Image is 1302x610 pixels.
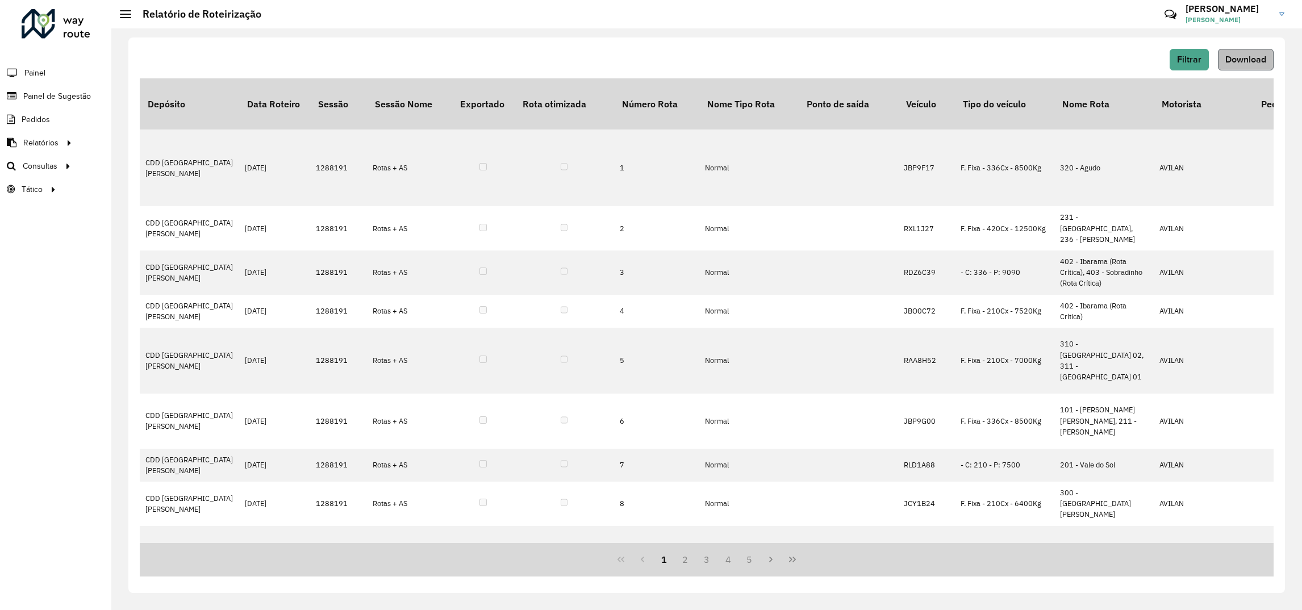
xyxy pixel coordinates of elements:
[239,206,310,250] td: [DATE]
[898,328,955,394] td: RAA8H52
[614,250,699,295] td: 3
[23,137,59,149] span: Relatórios
[1154,328,1253,394] td: AVILAN
[140,129,239,206] td: CDD [GEOGRAPHIC_DATA][PERSON_NAME]
[1054,482,1154,526] td: 300 - [GEOGRAPHIC_DATA][PERSON_NAME]
[955,206,1054,250] td: F. Fixa - 420Cx - 12500Kg
[696,549,717,570] button: 3
[614,482,699,526] td: 8
[955,250,1054,295] td: - C: 336 - P: 9090
[699,129,799,206] td: Normal
[22,114,50,126] span: Pedidos
[1218,49,1274,70] button: Download
[239,482,310,526] td: [DATE]
[1054,328,1154,394] td: 310 - [GEOGRAPHIC_DATA] 02, 311 - [GEOGRAPHIC_DATA] 01
[22,183,43,195] span: Tático
[653,549,675,570] button: 1
[782,549,803,570] button: Last Page
[367,129,452,206] td: Rotas + AS
[1177,55,1201,64] span: Filtrar
[898,250,955,295] td: RDZ6C39
[239,449,310,482] td: [DATE]
[367,394,452,449] td: Rotas + AS
[24,67,45,79] span: Painel
[1154,295,1253,328] td: AVILAN
[699,250,799,295] td: Normal
[1054,449,1154,482] td: 201 - Vale do Sol
[614,129,699,206] td: 1
[1154,206,1253,250] td: AVILAN
[699,295,799,328] td: Normal
[140,250,239,295] td: CDD [GEOGRAPHIC_DATA][PERSON_NAME]
[955,295,1054,328] td: F. Fixa - 210Cx - 7520Kg
[310,206,367,250] td: 1288191
[239,250,310,295] td: [DATE]
[367,449,452,482] td: Rotas + AS
[699,394,799,449] td: Normal
[140,295,239,328] td: CDD [GEOGRAPHIC_DATA][PERSON_NAME]
[310,328,367,394] td: 1288191
[614,394,699,449] td: 6
[1154,482,1253,526] td: AVILAN
[955,129,1054,206] td: F. Fixa - 336Cx - 8500Kg
[898,206,955,250] td: RXL1J27
[140,206,239,250] td: CDD [GEOGRAPHIC_DATA][PERSON_NAME]
[614,295,699,328] td: 4
[239,78,310,129] th: Data Roteiro
[1154,449,1253,482] td: AVILAN
[614,78,699,129] th: Número Rota
[955,449,1054,482] td: - C: 210 - P: 7500
[1154,394,1253,449] td: AVILAN
[898,129,955,206] td: JBP9F17
[367,482,452,526] td: Rotas + AS
[1054,394,1154,449] td: 101 - [PERSON_NAME] [PERSON_NAME], 211 - [PERSON_NAME]
[1054,295,1154,328] td: 402 - Ibarama (Rota Crítica)
[310,394,367,449] td: 1288191
[310,78,367,129] th: Sessão
[140,482,239,526] td: CDD [GEOGRAPHIC_DATA][PERSON_NAME]
[799,78,898,129] th: Ponto de saída
[239,129,310,206] td: [DATE]
[1158,2,1183,27] a: Contato Rápido
[367,295,452,328] td: Rotas + AS
[131,8,261,20] h2: Relatório de Roteirização
[1154,250,1253,295] td: AVILAN
[1054,129,1154,206] td: 320 - Agudo
[614,328,699,394] td: 5
[23,160,57,172] span: Consultas
[717,549,739,570] button: 4
[699,206,799,250] td: Normal
[1225,55,1266,64] span: Download
[140,328,239,394] td: CDD [GEOGRAPHIC_DATA][PERSON_NAME]
[739,549,761,570] button: 5
[760,549,782,570] button: Next Page
[898,394,955,449] td: JBP9G00
[140,78,239,129] th: Depósito
[23,90,91,102] span: Painel de Sugestão
[898,295,955,328] td: JBO0C72
[239,295,310,328] td: [DATE]
[699,78,799,129] th: Nome Tipo Rota
[955,482,1054,526] td: F. Fixa - 210Cx - 6400Kg
[614,449,699,482] td: 7
[1186,15,1271,25] span: [PERSON_NAME]
[1170,49,1209,70] button: Filtrar
[140,394,239,449] td: CDD [GEOGRAPHIC_DATA][PERSON_NAME]
[1054,206,1154,250] td: 231 - [GEOGRAPHIC_DATA], 236 - [PERSON_NAME]
[1054,250,1154,295] td: 402 - Ibarama (Rota Crítica), 403 - Sobradinho (Rota Crítica)
[367,250,452,295] td: Rotas + AS
[310,482,367,526] td: 1288191
[674,549,696,570] button: 2
[898,482,955,526] td: JCY1B24
[515,78,614,129] th: Rota otimizada
[310,129,367,206] td: 1288191
[239,328,310,394] td: [DATE]
[699,482,799,526] td: Normal
[452,78,515,129] th: Exportado
[367,78,452,129] th: Sessão Nome
[140,449,239,482] td: CDD [GEOGRAPHIC_DATA][PERSON_NAME]
[367,328,452,394] td: Rotas + AS
[1054,78,1154,129] th: Nome Rota
[614,206,699,250] td: 2
[239,394,310,449] td: [DATE]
